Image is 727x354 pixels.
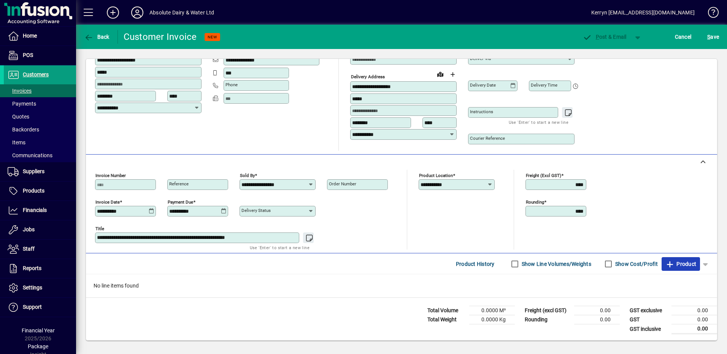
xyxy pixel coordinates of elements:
[4,201,76,220] a: Financials
[470,109,493,114] mat-label: Instructions
[4,27,76,46] a: Home
[23,246,35,252] span: Staff
[453,257,498,271] button: Product History
[86,274,717,297] div: No line items found
[626,315,671,324] td: GST
[95,226,104,231] mat-label: Title
[4,149,76,162] a: Communications
[84,34,110,40] span: Back
[23,188,44,194] span: Products
[626,306,671,315] td: GST exclusive
[574,306,620,315] td: 0.00
[225,82,238,87] mat-label: Phone
[28,343,48,349] span: Package
[591,6,695,19] div: Kerryn [EMAIL_ADDRESS][DOMAIN_NAME]
[675,31,692,43] span: Cancel
[169,181,189,186] mat-label: Reference
[149,6,214,19] div: Absolute Dairy & Water Ltd
[470,136,505,141] mat-label: Courier Reference
[626,324,671,334] td: GST inclusive
[4,97,76,110] a: Payments
[168,199,193,205] mat-label: Payment due
[4,162,76,181] a: Suppliers
[329,181,356,186] mat-label: Order number
[4,110,76,123] a: Quotes
[23,168,44,174] span: Suppliers
[521,315,574,324] td: Rounding
[95,199,120,205] mat-label: Invoice date
[124,31,197,43] div: Customer Invoice
[707,34,710,40] span: S
[4,182,76,201] a: Products
[76,30,118,44] app-page-header-button: Back
[583,34,627,40] span: ost & Email
[526,173,561,178] mat-label: Freight (excl GST)
[673,30,694,44] button: Cancel
[509,118,568,126] mat-hint: Use 'Enter' to start a new line
[23,304,42,310] span: Support
[250,243,310,252] mat-hint: Use 'Enter' to start a new line
[208,35,217,40] span: NEW
[596,34,599,40] span: P
[579,30,630,44] button: Post & Email
[95,173,126,178] mat-label: Invoice number
[8,101,36,107] span: Payments
[8,139,25,145] span: Items
[23,226,35,232] span: Jobs
[469,315,515,324] td: 0.0000 Kg
[101,6,125,19] button: Add
[614,260,658,268] label: Show Cost/Profit
[470,82,496,88] mat-label: Delivery date
[8,126,39,133] span: Backorders
[419,173,453,178] mat-label: Product location
[4,240,76,259] a: Staff
[23,284,42,291] span: Settings
[8,88,32,94] span: Invoices
[8,152,52,158] span: Communications
[424,315,469,324] td: Total Weight
[665,258,696,270] span: Product
[241,208,271,213] mat-label: Delivery status
[4,259,76,278] a: Reports
[23,265,41,271] span: Reports
[4,298,76,317] a: Support
[4,123,76,136] a: Backorders
[520,260,591,268] label: Show Line Volumes/Weights
[671,324,717,334] td: 0.00
[574,315,620,324] td: 0.00
[125,6,149,19] button: Profile
[469,306,515,315] td: 0.0000 M³
[23,71,49,77] span: Customers
[240,173,255,178] mat-label: Sold by
[23,33,37,39] span: Home
[521,306,574,315] td: Freight (excl GST)
[526,199,544,205] mat-label: Rounding
[456,258,495,270] span: Product History
[707,31,719,43] span: ave
[82,30,111,44] button: Back
[23,207,47,213] span: Financials
[434,68,446,80] a: View on map
[23,52,33,58] span: POS
[4,136,76,149] a: Items
[8,114,29,120] span: Quotes
[4,220,76,239] a: Jobs
[4,46,76,65] a: POS
[22,327,55,333] span: Financial Year
[531,82,557,88] mat-label: Delivery time
[4,278,76,297] a: Settings
[4,84,76,97] a: Invoices
[662,257,700,271] button: Product
[705,30,721,44] button: Save
[702,2,717,26] a: Knowledge Base
[671,315,717,324] td: 0.00
[671,306,717,315] td: 0.00
[424,306,469,315] td: Total Volume
[446,68,459,81] button: Choose address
